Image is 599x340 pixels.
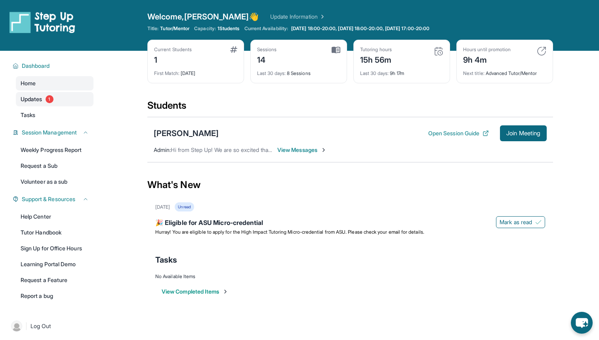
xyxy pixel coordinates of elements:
img: user-img [11,321,22,332]
img: card [537,46,546,56]
img: card [230,46,237,53]
button: chat-button [571,312,593,334]
span: Admin : [154,146,171,153]
a: |Log Out [8,317,93,335]
div: [PERSON_NAME] [154,128,219,139]
span: Updates [21,95,42,103]
span: [DATE] 18:00-20:00, [DATE] 18:00-20:00, [DATE] 17:00-20:00 [291,25,429,32]
div: Students [147,99,553,117]
a: Request a Feature [16,273,93,287]
a: Tutor Handbook [16,225,93,240]
span: Tasks [21,111,35,119]
span: Title: [147,25,158,32]
img: card [332,46,340,54]
button: Open Session Guide [428,129,489,137]
span: Mark as read [500,218,532,226]
div: 1 [154,53,192,65]
span: Welcome, [PERSON_NAME] 👋 [147,11,259,22]
img: logo [10,11,75,33]
div: 15h 56m [360,53,392,65]
div: 8 Sessions [257,65,340,77]
a: Volunteer as a sub [16,175,93,189]
a: [DATE] 18:00-20:00, [DATE] 18:00-20:00, [DATE] 17:00-20:00 [290,25,431,32]
img: Chevron-Right [320,147,327,153]
div: [DATE] [154,65,237,77]
div: No Available Items [155,273,545,280]
img: Chevron Right [318,13,326,21]
a: Report a bug [16,289,93,303]
div: 14 [257,53,277,65]
span: Session Management [22,129,77,136]
span: Capacity: [194,25,216,32]
a: Request a Sub [16,159,93,173]
button: Mark as read [496,216,545,228]
span: | [25,321,27,331]
span: First Match : [154,70,179,76]
div: [DATE] [155,204,170,210]
span: 1 Students [217,25,240,32]
a: Help Center [16,209,93,224]
div: Advanced Tutor/Mentor [463,65,546,77]
button: Join Meeting [500,125,547,141]
a: Weekly Progress Report [16,143,93,157]
a: Sign Up for Office Hours [16,241,93,255]
div: What's New [147,167,553,202]
div: Current Students [154,46,192,53]
img: card [434,46,443,56]
span: 1 [46,95,53,103]
span: Current Availability: [244,25,288,32]
img: Mark as read [535,219,542,225]
a: Updates1 [16,92,93,106]
span: Last 30 days : [257,70,286,76]
a: Tasks [16,108,93,122]
a: Home [16,76,93,90]
span: Hurray! You are eligible to apply for the High Impact Tutoring Micro-credential from ASU. Please ... [155,229,424,235]
div: Sessions [257,46,277,53]
button: Session Management [19,129,89,136]
div: Tutoring hours [360,46,392,53]
button: View Completed Items [162,288,229,296]
span: Tasks [155,254,177,265]
div: Hours until promotion [463,46,511,53]
div: 9h 17m [360,65,443,77]
a: Learning Portal Demo [16,257,93,271]
div: 🎉 Eligible for ASU Micro-credential [155,218,545,229]
div: 9h 4m [463,53,511,65]
span: Last 30 days : [360,70,389,76]
div: Unread [175,202,194,211]
span: View Messages [277,146,327,154]
button: Dashboard [19,62,89,70]
span: Dashboard [22,62,50,70]
span: Log Out [31,322,51,330]
span: Next title : [463,70,485,76]
span: Join Meeting [506,131,540,136]
button: Support & Resources [19,195,89,203]
span: Support & Resources [22,195,75,203]
span: Tutor/Mentor [160,25,189,32]
span: Home [21,79,36,87]
a: Update Information [270,13,326,21]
